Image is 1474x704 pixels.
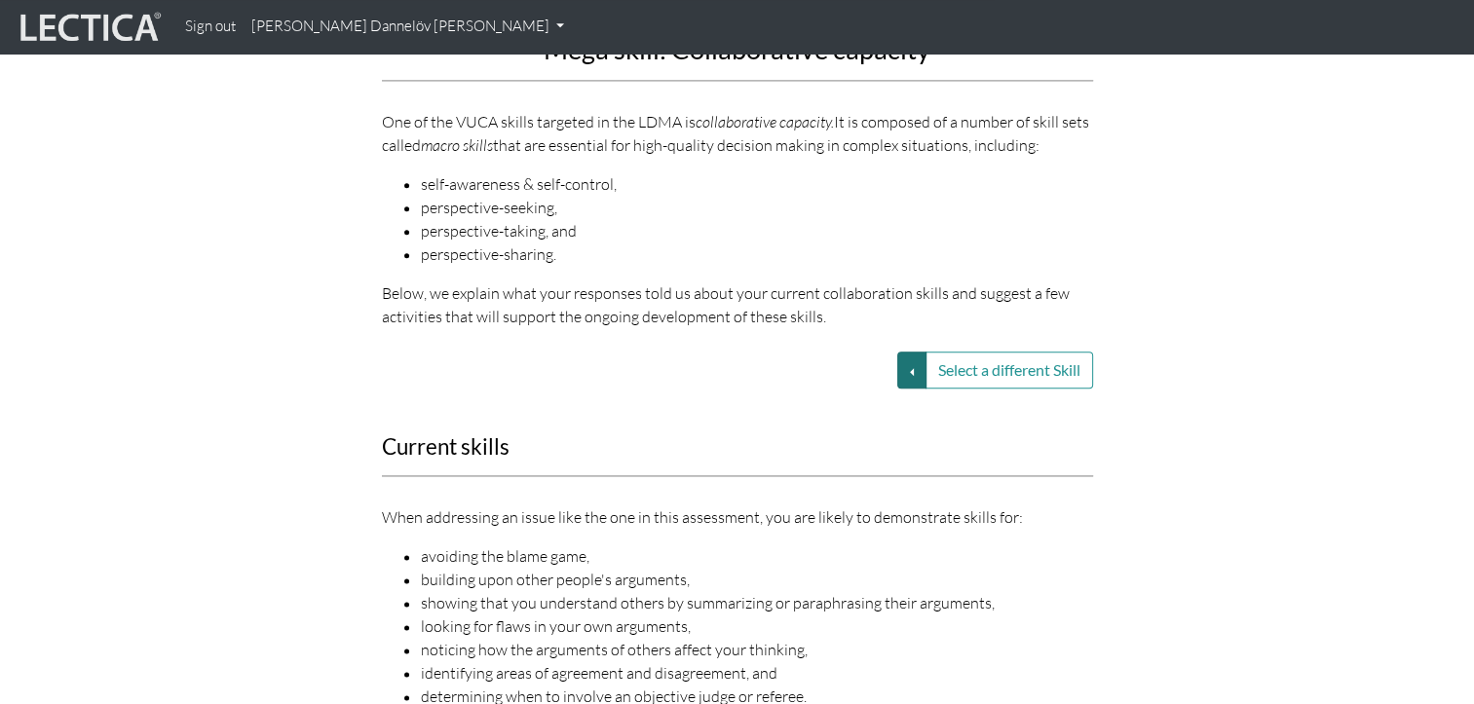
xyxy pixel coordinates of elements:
[177,8,244,46] a: Sign out
[382,281,1093,328] p: Below, we explain what your responses told us about your current collaboration skills and suggest...
[421,135,493,155] em: macro skills
[382,35,1093,64] h2: Mega skill: Collaborative capacity
[926,352,1093,389] button: Select a different Skill
[696,112,834,131] em: collaborative capacity.
[421,242,1093,266] li: perspective-sharing.
[244,8,572,46] a: [PERSON_NAME] Dannelöv [PERSON_NAME]
[421,638,1093,661] li: noticing how the arguments of others affect your thinking,
[382,505,1093,529] p: When addressing an issue like the one in this assessment, you are likely to demonstrate skills for:
[421,568,1093,591] li: building upon other people's arguments,
[382,435,1093,460] h3: Current skills
[16,9,162,46] img: lecticalive
[421,614,1093,638] li: looking for flaws in your own arguments,
[421,544,1093,568] li: avoiding the blame game,
[421,661,1093,685] li: identifying areas of agreement and disagreement, and
[382,110,1093,157] p: One of the VUCA skills targeted in the LDMA is It is composed of a number of skill sets called th...
[421,591,1093,614] li: showing that you understand others by summarizing or paraphrasing their arguments,
[421,219,1093,242] li: perspective-taking, and
[421,172,1093,196] li: self-awareness & self-control,
[421,196,1093,219] li: perspective-seeking,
